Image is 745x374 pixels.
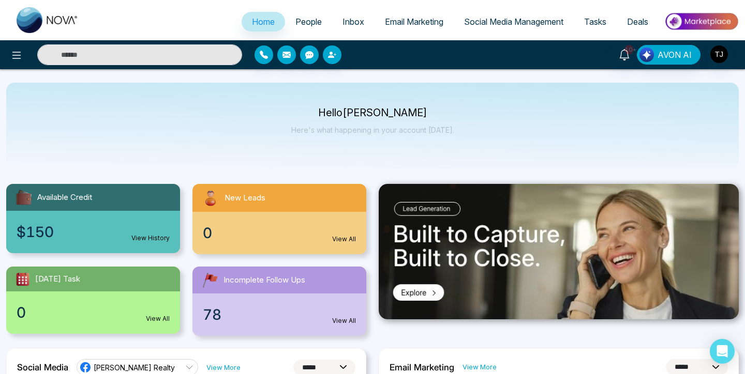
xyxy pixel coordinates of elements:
span: AVON AI [658,49,692,61]
a: Tasks [574,12,617,32]
span: New Leads [225,192,265,204]
a: Deals [617,12,659,32]
div: Open Intercom Messenger [710,339,735,364]
button: AVON AI [637,45,701,65]
p: Here's what happening in your account [DATE]. [291,126,454,134]
span: Tasks [584,17,606,27]
h2: Social Media [17,362,68,372]
img: newLeads.svg [201,188,220,208]
span: Social Media Management [464,17,563,27]
a: View All [146,314,170,323]
p: Hello [PERSON_NAME] [291,108,454,117]
span: Email Marketing [385,17,443,27]
a: View More [206,363,241,372]
a: Inbox [332,12,375,32]
span: [DATE] Task [35,273,80,285]
img: availableCredit.svg [14,188,33,207]
span: 0 [203,222,212,244]
a: People [285,12,332,32]
span: Incomplete Follow Ups [224,274,305,286]
img: Market-place.gif [664,10,739,33]
span: Deals [627,17,648,27]
img: Nova CRM Logo [17,7,79,33]
a: Email Marketing [375,12,454,32]
img: todayTask.svg [14,271,31,287]
span: Available Credit [37,192,92,204]
span: $150 [17,221,54,243]
img: User Avatar [710,45,728,63]
span: 78 [203,304,221,325]
a: View More [463,362,497,372]
span: Inbox [342,17,364,27]
span: People [295,17,322,27]
img: followUps.svg [201,271,219,289]
h2: Email Marketing [390,362,454,372]
img: . [379,184,739,319]
span: 0 [17,302,26,323]
span: Home [252,17,275,27]
span: [PERSON_NAME] Realty [94,363,175,372]
a: View History [131,233,170,243]
img: Lead Flow [639,48,654,62]
a: Social Media Management [454,12,574,32]
a: View All [332,316,356,325]
a: Home [242,12,285,32]
a: Incomplete Follow Ups78View All [186,267,373,336]
span: 10+ [624,45,634,54]
a: New Leads0View All [186,184,373,254]
a: View All [332,235,356,244]
a: 10+ [612,45,637,63]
